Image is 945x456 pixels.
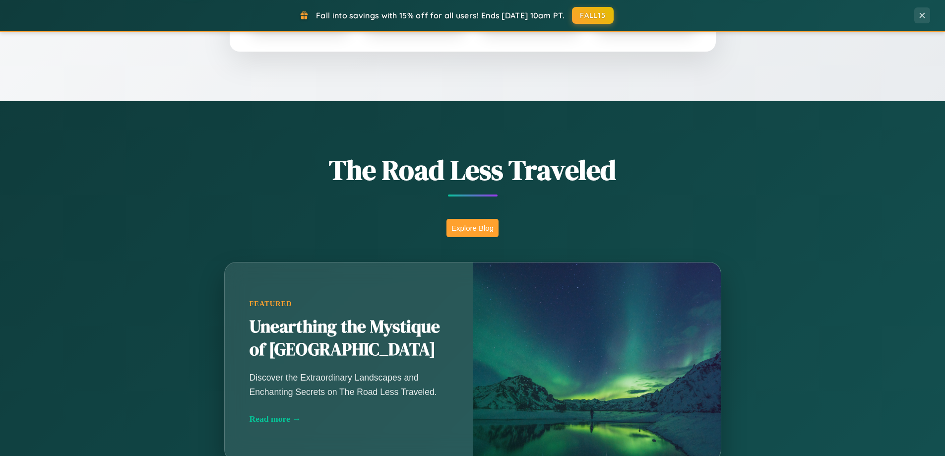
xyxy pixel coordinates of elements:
[250,414,448,424] div: Read more →
[446,219,499,237] button: Explore Blog
[175,151,770,189] h1: The Road Less Traveled
[250,300,448,308] div: Featured
[316,10,565,20] span: Fall into savings with 15% off for all users! Ends [DATE] 10am PT.
[572,7,614,24] button: FALL15
[250,316,448,361] h2: Unearthing the Mystique of [GEOGRAPHIC_DATA]
[250,371,448,398] p: Discover the Extraordinary Landscapes and Enchanting Secrets on The Road Less Traveled.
